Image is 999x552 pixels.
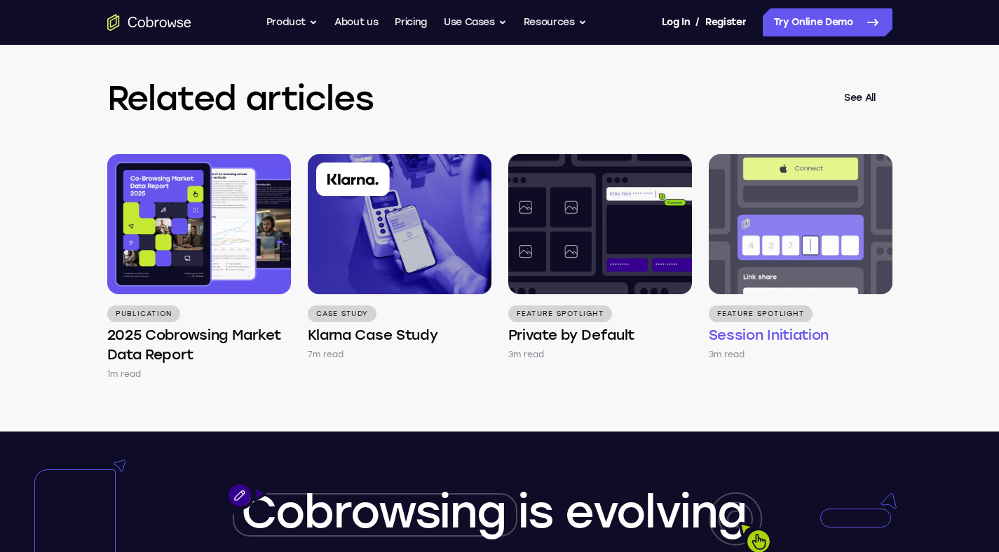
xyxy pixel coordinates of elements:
p: 3m read [709,347,745,361]
p: 3m read [508,347,545,361]
p: Publication [107,305,181,322]
a: See All [827,81,892,115]
h3: Related articles [107,76,827,120]
a: Try Online Demo [763,8,892,36]
p: 7m read [308,347,344,361]
a: Go to the home page [107,14,191,31]
p: 1m read [107,367,142,381]
h4: Klarna Case Study [308,325,438,345]
a: Log In [662,8,690,36]
button: Use Cases [444,8,507,36]
a: Feature Spotlight Private by Default 3m read [508,154,692,361]
h4: Session Initiation [709,325,829,345]
p: Feature Spotlight [709,305,813,322]
a: Register [705,8,746,36]
a: Feature Spotlight Session Initiation 3m read [709,154,892,361]
button: Product [266,8,318,36]
span: Cobrowsing [241,485,506,539]
a: Case Study Klarna Case Study 7m read [308,154,491,361]
img: 2025 Cobrowsing Market Data Report [107,154,291,294]
h4: 2025 Cobrowsing Market Data Report [107,325,291,364]
h4: Private by Default [508,325,635,345]
a: About us [334,8,378,36]
button: Resources [524,8,587,36]
a: Pricing [395,8,427,36]
img: Session Initiation [709,154,892,294]
span: / [695,14,700,31]
span: evolving [565,485,746,539]
img: Klarna Case Study [308,154,491,294]
img: Private by Default [508,154,692,294]
p: Feature Spotlight [508,305,612,322]
p: Case Study [308,305,377,322]
a: Publication 2025 Cobrowsing Market Data Report 1m read [107,154,291,381]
